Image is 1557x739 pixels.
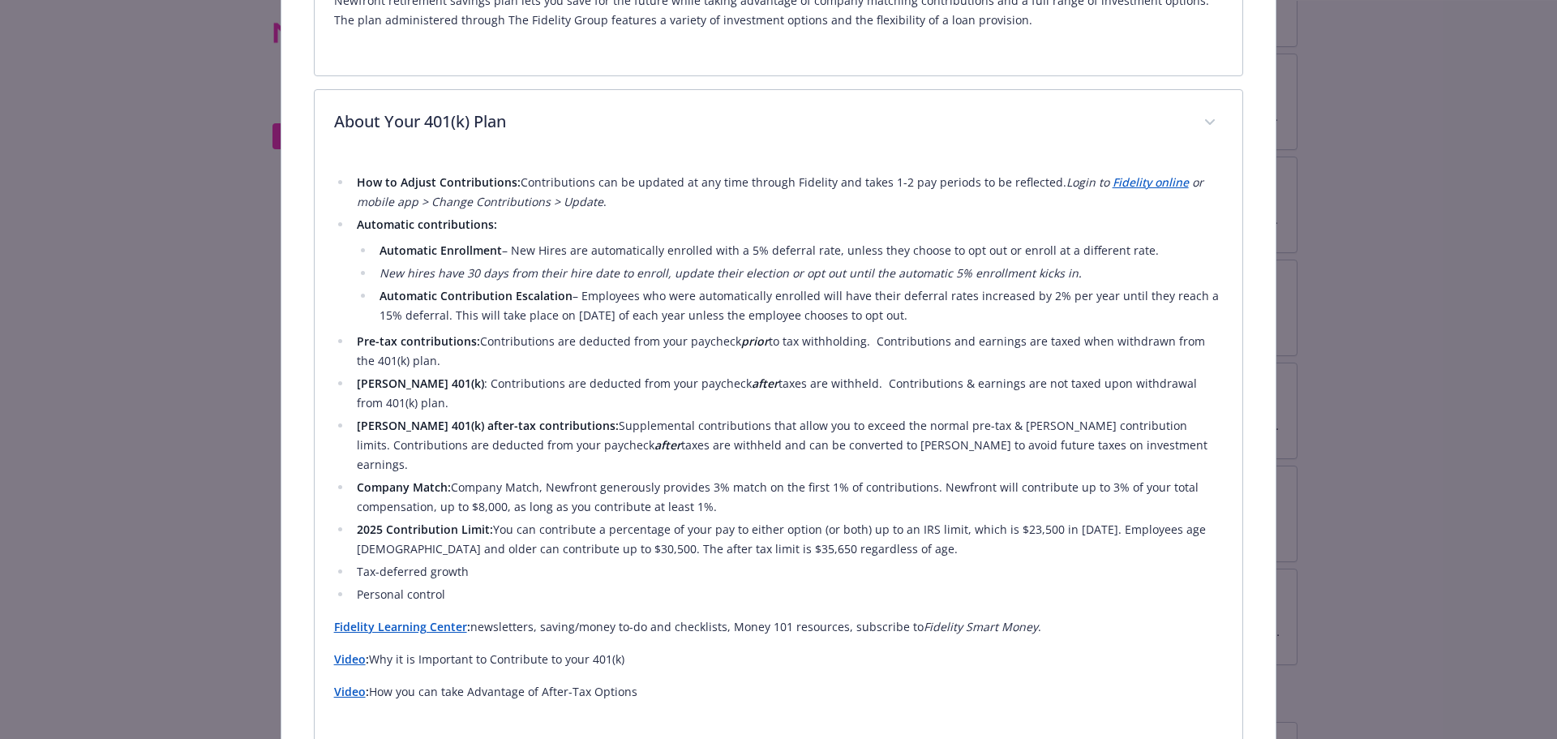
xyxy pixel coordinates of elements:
em: or mobile app > Change Contributions > Update [357,174,1203,209]
em: Fidelity Smart Money [924,619,1038,634]
p: newsletters, saving/money to-do and checklists, Money 101 resources, subscribe to . [334,617,1224,637]
em: New hires have 30 days from their hire date to enroll, update their election or opt out until the... [380,265,1082,281]
strong: : [467,619,470,634]
div: About Your 401(k) Plan [315,90,1243,157]
strong: Automatic contributions: [357,217,497,232]
a: Video [334,684,366,699]
strong: How to Adjust Contributions: [357,174,521,190]
li: Tax-deferred growth [352,562,1224,582]
strong: Automatic Enrollment [380,243,502,258]
li: – New Hires are automatically enrolled with a 5% deferral rate, unless they choose to opt out or ... [375,241,1224,260]
a: Fidelity online [1113,174,1189,190]
strong: : [366,651,369,667]
li: Contributions can be updated at any time through Fidelity and takes 1-2 pay periods to be reflect... [352,173,1224,212]
strong: Automatic Contribution Escalation [380,288,573,303]
p: How you can take Advantage of After-Tax Options [334,682,1224,702]
a: Video [334,651,366,667]
strong: [PERSON_NAME] 401(k) [357,376,484,391]
li: Personal control [352,585,1224,604]
strong: [PERSON_NAME] 401(k) after-tax contributions: [357,418,619,433]
strong: Company Match: [357,479,451,495]
li: You can contribute a percentage of your pay to either option (or both) up to an IRS limit, which ... [352,520,1224,559]
strong: 2025 Contribution Limit: [357,522,493,537]
strong: after [654,437,681,453]
p: About Your 401(k) Plan [334,110,1185,134]
li: : Contributions are deducted from your paycheck taxes are withheld. Contributions & earnings are ... [352,374,1224,413]
a: Fidelity Learning Center [334,619,467,634]
p: Why it is Important to Contribute to your 401(k) [334,650,1224,669]
li: Supplemental contributions that allow you to exceed the normal pre-tax & [PERSON_NAME] contributi... [352,416,1224,475]
li: – Employees who were automatically enrolled will have their deferral rates increased by 2% per ye... [375,286,1224,325]
strong: after [752,376,778,391]
strong: prior [741,333,769,349]
li: Contributions are deducted from your paycheck to tax withholding. Contributions and earnings are ... [352,332,1224,371]
li: Company Match, Newfront generously provides 3% match on the first 1% of contributions. Newfront w... [352,478,1224,517]
strong: Pre-tax contributions: [357,333,480,349]
em: Login to [1066,174,1109,190]
strong: : [366,684,369,699]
